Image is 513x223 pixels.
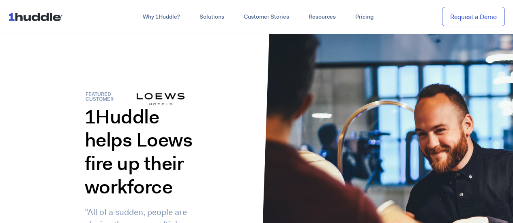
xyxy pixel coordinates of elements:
a: Request a Demo [442,7,505,27]
a: Pricing [346,10,383,24]
a: Customer Stories [234,10,299,24]
a: Why 1Huddle? [133,10,190,24]
a: Solutions [190,10,234,24]
h6: Featured customer [86,92,137,102]
img: ... [8,9,66,24]
a: Resources [299,10,346,24]
h1: 1Huddle helps Loews fire up their workforce [85,105,203,198]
